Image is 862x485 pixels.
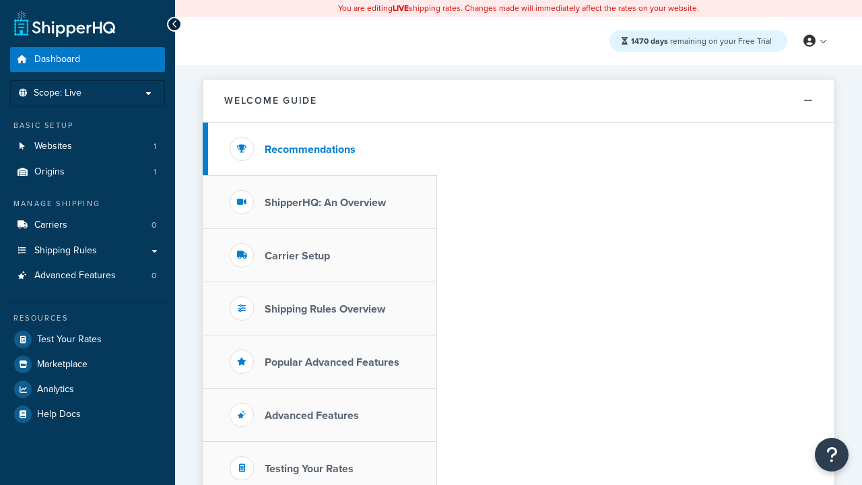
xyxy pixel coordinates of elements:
[34,141,72,152] span: Websites
[10,402,165,426] a: Help Docs
[10,213,165,238] li: Carriers
[10,238,165,263] a: Shipping Rules
[265,463,354,475] h3: Testing Your Rates
[10,313,165,324] div: Resources
[10,213,165,238] a: Carriers0
[10,263,165,288] a: Advanced Features0
[10,120,165,131] div: Basic Setup
[34,54,80,65] span: Dashboard
[393,2,409,14] b: LIVE
[10,134,165,159] li: Websites
[37,409,81,420] span: Help Docs
[265,410,359,422] h3: Advanced Features
[154,141,156,152] span: 1
[265,143,356,156] h3: Recommendations
[152,270,156,282] span: 0
[154,166,156,178] span: 1
[10,377,165,401] a: Analytics
[37,334,102,346] span: Test Your Rates
[34,270,116,282] span: Advanced Features
[10,160,165,185] a: Origins1
[203,79,834,123] button: Welcome Guide
[265,197,386,209] h3: ShipperHQ: An Overview
[10,263,165,288] li: Advanced Features
[37,359,88,370] span: Marketplace
[34,245,97,257] span: Shipping Rules
[10,352,165,377] a: Marketplace
[265,356,399,368] h3: Popular Advanced Features
[34,220,67,231] span: Carriers
[10,327,165,352] a: Test Your Rates
[10,160,165,185] li: Origins
[265,250,330,262] h3: Carrier Setup
[815,438,849,472] button: Open Resource Center
[34,166,65,178] span: Origins
[34,88,81,99] span: Scope: Live
[10,198,165,209] div: Manage Shipping
[631,35,668,47] strong: 1470 days
[10,47,165,72] a: Dashboard
[224,96,317,106] h2: Welcome Guide
[631,35,772,47] span: remaining on your Free Trial
[10,134,165,159] a: Websites1
[37,384,74,395] span: Analytics
[265,303,385,315] h3: Shipping Rules Overview
[152,220,156,231] span: 0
